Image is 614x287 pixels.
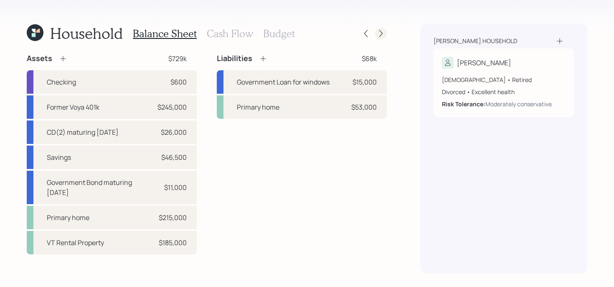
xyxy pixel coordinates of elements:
div: Moderately conservative [485,100,552,108]
div: Government Bond maturing [DATE] [47,177,155,197]
div: $26,000 [161,127,187,137]
div: $245,000 [157,102,187,112]
div: $215,000 [159,213,187,223]
div: Divorced • Excellent health [442,87,566,96]
div: $53,000 [351,102,377,112]
div: Checking [47,77,76,87]
div: [PERSON_NAME] household [434,37,517,45]
h3: Budget [263,28,295,40]
div: $46,500 [161,152,187,162]
div: $729k [168,54,187,64]
div: [DEMOGRAPHIC_DATA] • Retired [442,75,566,84]
div: [PERSON_NAME] [457,58,511,68]
div: $11,000 [164,182,187,192]
h4: Assets [27,54,52,63]
div: VT Rental Property [47,238,104,248]
div: $68k [362,54,377,64]
div: $600 [170,77,187,87]
div: Primary home [237,102,279,112]
h4: Liabilities [217,54,252,63]
h3: Balance Sheet [133,28,197,40]
h1: Household [50,24,123,42]
div: Former Voya 401k [47,102,99,112]
div: Government Loan for windows [237,77,330,87]
h3: Cash Flow [207,28,253,40]
div: Primary home [47,213,89,223]
div: $185,000 [159,238,187,248]
div: CD(2) maturing [DATE] [47,127,119,137]
div: Savings [47,152,71,162]
b: Risk Tolerance: [442,100,485,108]
div: $15,000 [353,77,377,87]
